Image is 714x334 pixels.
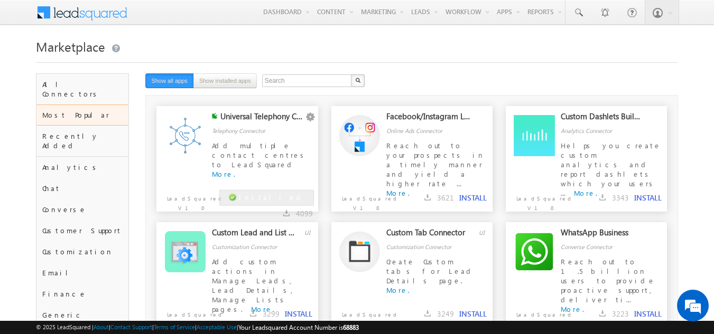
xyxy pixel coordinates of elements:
a: Contact Support [110,323,152,330]
img: Search [355,78,360,83]
img: checking status [212,113,218,119]
button: INSTALL [459,309,487,319]
img: Alternate Logo [339,115,381,156]
div: WhatsApp Business [561,227,644,242]
span: Create Custom tabs for Lead Details page. [386,257,475,285]
span: © 2025 LeadSquared | | | | | [36,322,359,332]
p: LeadSquared V1.0 [506,188,571,213]
div: Analytics [36,157,129,178]
div: Customization [36,241,129,262]
img: downloads [250,310,256,317]
div: Chat [36,178,129,199]
div: Finance [36,283,129,304]
img: downloads [424,194,431,201]
span: 4099 [296,208,313,218]
span: Your Leadsquared Account Number is [238,323,359,331]
div: Custom Dashlets Builder [561,111,644,126]
span: 3621 [437,193,454,203]
p: LeadSquared V1.0 [506,304,571,329]
span: 3223 [612,309,629,319]
img: downloads [283,210,290,216]
div: Recently Added [36,126,129,156]
a: Terms of Service [154,323,195,330]
p: LeadSquared V1.0 [156,304,221,329]
span: Reach out to 1.5 billion users to provide proactive support, deliver ti... [561,257,656,304]
a: About [94,323,109,330]
div: Email [36,262,129,283]
p: LeadSquared V1.0 [156,188,221,213]
button: INSTALL [634,193,662,203]
p: LeadSquared V1.0 [331,188,396,213]
button: INSTALL [634,309,662,319]
a: More. [386,285,410,294]
img: downloads [599,194,606,201]
a: More. [212,169,235,178]
img: downloads [424,310,431,317]
span: Add custom actions in Manage Leads, Lead Details, Manage Lists pages. [212,257,297,313]
div: Facebook/Instagram Lead Ads [386,111,470,126]
span: 3299 [263,309,280,319]
img: downloads [599,310,606,317]
button: Show all apps [145,73,193,88]
div: Custom Tab Connector [386,227,470,242]
div: Converse [36,199,129,220]
div: Most Popular [36,104,129,126]
div: Universal Telephony Connector [220,111,304,126]
span: Helps you create custom analytics and report dashlets which your users ... [561,141,661,197]
img: Alternate Logo [165,231,206,272]
img: Alternate Logo [514,115,555,156]
span: Marketplace [36,38,105,55]
div: Customer Support [36,220,129,241]
img: Alternate Logo [339,231,381,272]
div: All Connectors [36,74,129,104]
img: Alternate Logo [165,115,206,156]
span: Reach out to your prospects in a timely manner and yield a higher rate ... [386,141,485,188]
span: 68883 [343,323,359,331]
button: INSTALL [459,193,487,203]
span: 3249 [437,309,454,319]
img: Alternate Logo [514,231,555,272]
button: INSTALL [285,309,312,319]
span: Add multiple contact centres to LeadSquared [212,141,308,169]
div: Custom Lead and List Actions [212,227,295,242]
span: 3343 [612,193,629,203]
a: Acceptable Use [197,323,237,330]
button: Show installed apps [193,73,257,88]
span: Installed [239,193,304,202]
p: LeadSquared V1.0 [331,304,396,329]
